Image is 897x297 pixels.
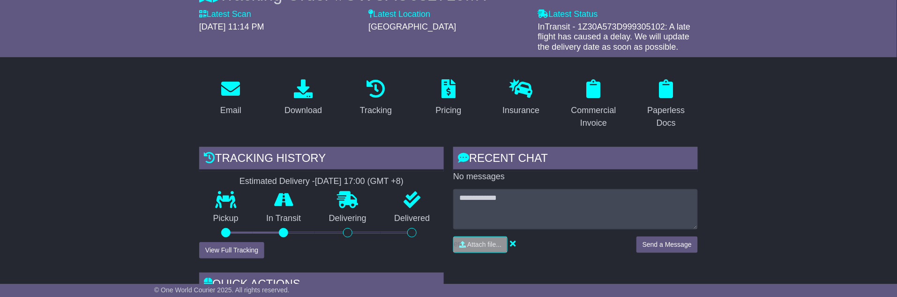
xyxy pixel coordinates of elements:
a: Email [214,76,247,120]
label: Latest Scan [199,9,251,20]
div: [DATE] 17:00 (GMT +8) [315,176,404,187]
span: InTransit - 1Z30A573D999305102: A late flight has caused a delay. We will update the delivery dat... [538,22,691,52]
button: View Full Tracking [199,242,264,259]
button: Send a Message [636,236,698,253]
a: Download [278,76,328,120]
a: Paperless Docs [635,76,698,133]
label: Latest Status [538,9,598,20]
span: [GEOGRAPHIC_DATA] [368,22,456,31]
div: Insurance [502,104,539,117]
a: Insurance [496,76,546,120]
p: Delivering [315,213,381,224]
div: Commercial Invoice [568,104,619,129]
p: In Transit [253,213,315,224]
a: Pricing [429,76,467,120]
p: Delivered [381,213,444,224]
div: Estimated Delivery - [199,176,444,187]
div: RECENT CHAT [453,147,698,172]
p: Pickup [199,213,253,224]
div: Download [284,104,322,117]
p: No messages [453,172,698,182]
label: Latest Location [368,9,430,20]
div: Pricing [435,104,461,117]
a: Tracking [354,76,398,120]
div: Tracking history [199,147,444,172]
span: [DATE] 11:14 PM [199,22,264,31]
div: Email [220,104,241,117]
div: Tracking [360,104,392,117]
a: Commercial Invoice [562,76,625,133]
span: © One World Courier 2025. All rights reserved. [154,286,290,294]
div: Paperless Docs [641,104,692,129]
